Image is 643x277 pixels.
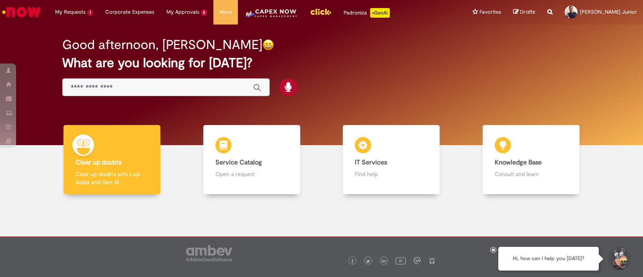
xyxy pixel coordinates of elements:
a: Drafts [513,8,535,16]
a: Clear up doubts Clear up doubts with Lupi Assist and Gen AI [42,125,182,195]
span: 1 [87,9,93,16]
a: Knowledge Base Consult and learn [461,125,601,195]
img: happy-face.png [262,39,274,51]
h2: Good afternoon, [PERSON_NAME] [62,38,262,52]
a: IT Services Find help [321,125,461,195]
img: ServiceNow [1,4,42,20]
span: Favorites [479,8,501,16]
b: Clear up doubts [76,158,121,166]
img: logo_footer_youtube.png [395,255,406,266]
img: logo_footer_linkedin.png [382,259,386,264]
b: Knowledge Base [495,158,542,166]
img: click_logo_yellow_360x200.png [310,6,332,18]
h2: What are you looking for [DATE]? [62,56,581,70]
b: IT Services [355,158,387,166]
span: My Approvals [166,8,199,16]
span: Corporate Expenses [105,8,154,16]
img: CapexLogo5.png [244,8,297,24]
p: Open a request [215,170,288,178]
span: [PERSON_NAME] Junior [580,8,637,15]
img: logo_footer_naosei.png [428,257,436,264]
div: Hi, how can I help you [DATE]? [498,247,599,271]
img: logo_footer_ambev_rotulo_gray.png [186,245,232,261]
p: +GenAi [370,8,390,18]
span: 2 [201,9,208,16]
p: Clear up doubts with Lupi Assist and Gen AI [76,170,148,186]
span: More [219,8,232,16]
p: Find help [355,170,428,178]
img: logo_footer_workplace.png [414,257,421,264]
b: Service Catalog [215,158,262,166]
div: Padroniza [344,8,390,18]
button: Start Support Conversation [607,247,631,271]
a: Service Catalog Open a request [182,125,322,195]
img: logo_footer_facebook.png [350,259,354,263]
img: logo_footer_twitter.png [366,259,370,263]
span: Drafts [520,8,535,16]
p: Consult and learn [495,170,567,178]
span: My Requests [55,8,86,16]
